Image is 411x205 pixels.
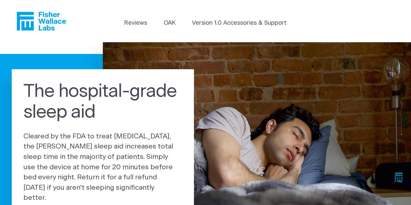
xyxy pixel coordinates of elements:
[164,19,175,28] a: OAK
[192,19,287,28] a: Version 1.0 Accessories & Support
[23,81,182,123] h1: The hospital-grade sleep aid
[23,131,182,203] p: Cleared by the FDA to treat [MEDICAL_DATA], the [PERSON_NAME] sleep aid increases total sleep tim...
[17,12,66,31] a: Fisher Wallace
[124,19,147,28] a: Reviews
